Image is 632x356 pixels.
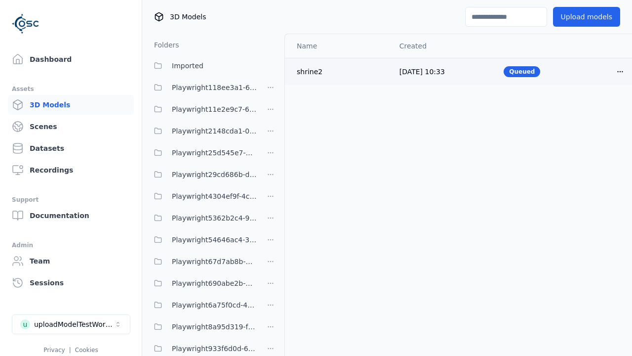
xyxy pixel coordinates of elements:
a: Documentation [8,206,134,225]
div: u [20,319,30,329]
button: Playwright690abe2b-6679-4772-a219-359e77d9bfc8 [148,273,257,293]
div: Assets [12,83,130,95]
button: Playwright2148cda1-0135-4eee-9a3e-ba7e638b60a6 [148,121,257,141]
span: Playwright5362b2c4-9858-4dfc-93da-b224e6ecd36a [172,212,257,224]
a: Cookies [75,347,98,354]
button: Upload models [553,7,620,27]
button: Select a workspace [12,314,130,334]
button: Playwright54646ac4-3a57-4777-8e27-fe2643ff521d [148,230,257,250]
button: Playwright4304ef9f-4cbf-49b7-a41b-f77e3bae574e [148,186,257,206]
button: Playwright11e2e9c7-6c23-4ce7-ac48-ea95a4ff6a43 [148,99,257,119]
h3: Folders [148,40,179,50]
span: Playwright11e2e9c7-6c23-4ce7-ac48-ea95a4ff6a43 [172,103,257,115]
button: Playwright5362b2c4-9858-4dfc-93da-b224e6ecd36a [148,208,257,228]
span: Playwright690abe2b-6679-4772-a219-359e77d9bfc8 [172,277,257,289]
img: Logo [12,10,39,38]
a: Datasets [8,138,134,158]
div: Support [12,194,130,206]
a: Team [8,251,134,271]
span: Playwright6a75f0cd-47ca-4f0d-873f-aeb3b152b520 [172,299,257,311]
span: Playwright2148cda1-0135-4eee-9a3e-ba7e638b60a6 [172,125,257,137]
button: Playwright29cd686b-d0c9-4777-aa54-1065c8c7cee8 [148,165,257,184]
div: Queued [504,66,540,77]
span: Imported [172,60,203,72]
button: Playwright6a75f0cd-47ca-4f0d-873f-aeb3b152b520 [148,295,257,315]
span: Playwright118ee3a1-6e25-456a-9a29-0f34eaed349c [172,82,257,93]
span: 3D Models [170,12,206,22]
a: Sessions [8,273,134,293]
a: Scenes [8,117,134,136]
span: Playwright54646ac4-3a57-4777-8e27-fe2643ff521d [172,234,257,246]
button: Playwright67d7ab8b-4d57-4e45-99c7-73ebf93d00b6 [148,252,257,271]
div: Admin [12,239,130,251]
span: [DATE] 10:33 [399,68,445,76]
a: Privacy [43,347,65,354]
button: Imported [148,56,278,76]
span: Playwright8a95d319-fb51-49d6-a655-cce786b7c22b [172,321,257,333]
div: uploadModelTestWorkspace [34,319,114,329]
button: Playwright8a95d319-fb51-49d6-a655-cce786b7c22b [148,317,257,337]
a: 3D Models [8,95,134,115]
span: Playwright4304ef9f-4cbf-49b7-a41b-f77e3bae574e [172,190,257,202]
a: Dashboard [8,49,134,69]
span: Playwright933f6d0d-6e49-40e9-9474-ae274c141dee [172,343,257,355]
div: shrine2 [297,67,384,77]
button: Playwright25d545e7-ff08-4d3b-b8cd-ba97913ee80b [148,143,257,163]
span: Playwright67d7ab8b-4d57-4e45-99c7-73ebf93d00b6 [172,256,257,267]
span: Playwright25d545e7-ff08-4d3b-b8cd-ba97913ee80b [172,147,257,159]
span: Playwright29cd686b-d0c9-4777-aa54-1065c8c7cee8 [172,169,257,180]
button: Playwright118ee3a1-6e25-456a-9a29-0f34eaed349c [148,78,257,97]
a: Recordings [8,160,134,180]
span: | [69,347,71,354]
th: Created [392,34,496,58]
th: Name [285,34,392,58]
